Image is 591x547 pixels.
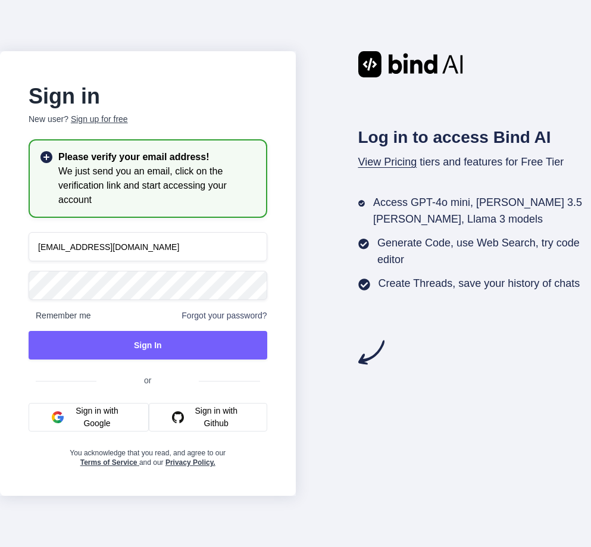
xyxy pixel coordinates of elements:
[182,310,267,321] span: Forgot your password?
[358,339,384,365] img: arrow
[149,403,267,432] button: Sign in with Github
[29,113,267,139] p: New user?
[172,411,184,423] img: github
[358,51,463,77] img: Bind AI logo
[58,164,257,207] h3: We just send you an email, click on the verification link and start accessing your account
[377,235,591,268] p: Generate Code, use Web Search, try code editor
[373,194,591,227] p: Access GPT-4o mini, [PERSON_NAME] 3.5 [PERSON_NAME], Llama 3 models
[358,156,417,168] span: View Pricing
[68,441,227,467] div: You acknowledge that you read, and agree to our and our
[58,150,257,164] h2: Please verify your email address!
[29,310,91,321] span: Remember me
[29,232,267,261] input: Login or Email
[379,275,580,292] p: Create Threads, save your history of chats
[80,458,139,467] a: Terms of Service
[71,113,128,125] div: Sign up for free
[52,411,64,423] img: google
[29,331,267,360] button: Sign In
[96,366,199,395] span: or
[29,87,267,106] h2: Sign in
[29,403,149,432] button: Sign in with Google
[165,458,215,467] a: Privacy Policy.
